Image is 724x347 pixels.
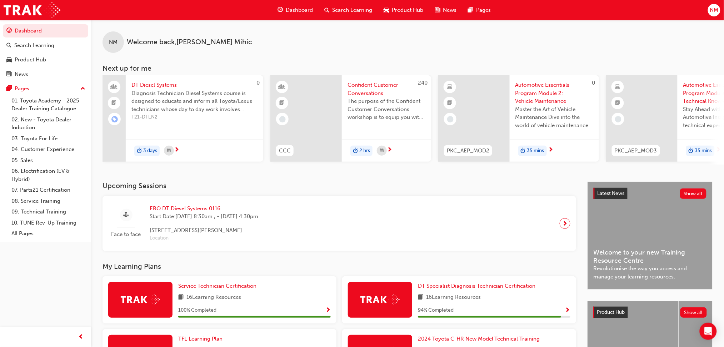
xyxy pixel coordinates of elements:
span: 3 days [143,147,157,155]
span: TFL Learning Plan [178,336,223,342]
span: Product Hub [392,6,423,14]
a: Latest NewsShow all [594,188,706,199]
h3: My Learning Plans [103,262,576,271]
img: Trak [360,294,400,305]
a: guage-iconDashboard [272,3,319,17]
span: 94 % Completed [418,306,454,315]
span: 2024 Toyota C-HR New Model Technical Training [418,336,540,342]
span: prev-icon [79,333,84,342]
span: guage-icon [278,6,283,15]
a: 10. TUNE Rev-Up Training [9,217,88,228]
a: 05. Sales [9,155,88,166]
span: Welcome back , [PERSON_NAME] Mihic [127,38,252,46]
span: pages-icon [6,86,12,92]
span: CCC [279,147,291,155]
a: Latest NewsShow allWelcome to your new Training Resource CentreRevolutionise the way you access a... [588,182,713,290]
span: people-icon [112,82,117,92]
span: up-icon [80,84,85,94]
a: 08. Service Training [9,196,88,207]
span: pages-icon [468,6,473,15]
span: DT Specialist Diagnosis Technician Certification [418,283,536,289]
img: Trak [4,2,60,18]
span: NM [710,6,718,14]
span: next-icon [387,147,392,154]
span: PKC_AEP_MOD2 [447,147,489,155]
span: booktick-icon [448,99,453,108]
a: 240CCCConfident Customer ConversationsThe purpose of the Confident Customer Conversations worksho... [270,75,431,162]
span: Product Hub [597,309,625,315]
span: Show Progress [565,307,570,314]
button: Show all [680,188,707,199]
span: learningResourceType_ELEARNING-icon [448,82,453,92]
span: Location [150,234,258,242]
div: Pages [15,85,29,93]
button: Show Progress [565,306,570,315]
span: Show Progress [325,307,331,314]
span: car-icon [6,57,12,63]
span: 100 % Completed [178,306,216,315]
span: car-icon [384,6,389,15]
span: booktick-icon [112,99,117,108]
a: DT Specialist Diagnosis Technician Certification [418,282,539,290]
span: Search Learning [332,6,372,14]
span: booktick-icon [615,99,620,108]
span: calendar-icon [380,146,384,155]
span: NM [109,38,118,46]
span: guage-icon [6,28,12,34]
span: learningResourceType_ELEARNING-icon [615,82,620,92]
a: 09. Technical Training [9,206,88,217]
span: duration-icon [137,146,142,156]
span: Confident Customer Conversations [348,81,425,97]
span: next-icon [548,147,554,154]
a: search-iconSearch Learning [319,3,378,17]
span: Automotive Essentials Program Module 2: Vehicle Maintenance [515,81,593,105]
span: 2 hrs [359,147,370,155]
span: duration-icon [353,146,358,156]
span: next-icon [174,147,179,154]
span: The purpose of the Confident Customer Conversations workshop is to equip you with tools to commun... [348,97,425,121]
button: Pages [3,82,88,95]
span: learningRecordVerb_ENROLL-icon [111,116,118,122]
span: next-icon [716,147,721,154]
span: book-icon [418,293,423,302]
span: Master the Art of Vehicle Maintenance Dive into the world of vehicle maintenance with this compre... [515,105,593,130]
span: DT Diesel Systems [131,81,258,89]
div: Search Learning [14,41,54,50]
span: duration-icon [521,146,526,156]
span: 35 mins [695,147,712,155]
span: Start Date: [DATE] 8:30am , - [DATE] 4:30pm [150,212,258,221]
a: Product HubShow all [593,307,707,318]
a: pages-iconPages [462,3,496,17]
button: Show Progress [325,306,331,315]
span: calendar-icon [167,146,171,155]
a: 07. Parts21 Certification [9,185,88,196]
span: news-icon [435,6,440,15]
a: car-iconProduct Hub [378,3,429,17]
div: News [15,70,28,79]
span: next-icon [563,218,568,228]
span: News [443,6,456,14]
span: Welcome to your new Training Resource Centre [594,248,706,265]
a: Face to faceERO DT Diesel Systems 0116Start Date:[DATE] 8:30am , - [DATE] 4:30pm[STREET_ADDRESS][... [108,202,570,245]
span: search-icon [6,42,11,49]
a: 01. Toyota Academy - 2025 Dealer Training Catalogue [9,95,88,114]
a: Search Learning [3,39,88,52]
a: 03. Toyota For Life [9,133,88,144]
a: news-iconNews [429,3,462,17]
span: 16 Learning Resources [426,293,481,302]
a: 2024 Toyota C-HR New Model Technical Training [418,335,543,343]
span: 35 mins [527,147,544,155]
button: Show all [680,307,707,318]
span: learningRecordVerb_NONE-icon [279,116,286,122]
a: 04. Customer Experience [9,144,88,155]
span: 0 [256,80,260,86]
span: news-icon [6,71,12,78]
span: Service Technician Certification [178,283,256,289]
a: Product Hub [3,53,88,66]
span: Diagnosis Technician Diesel Systems course is designed to educate and inform all Toyota/Lexus tec... [131,89,258,114]
button: DashboardSearch LearningProduct HubNews [3,23,88,82]
span: learningRecordVerb_NONE-icon [447,116,454,122]
span: Dashboard [286,6,313,14]
a: TFL Learning Plan [178,335,225,343]
span: 240 [418,80,428,86]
